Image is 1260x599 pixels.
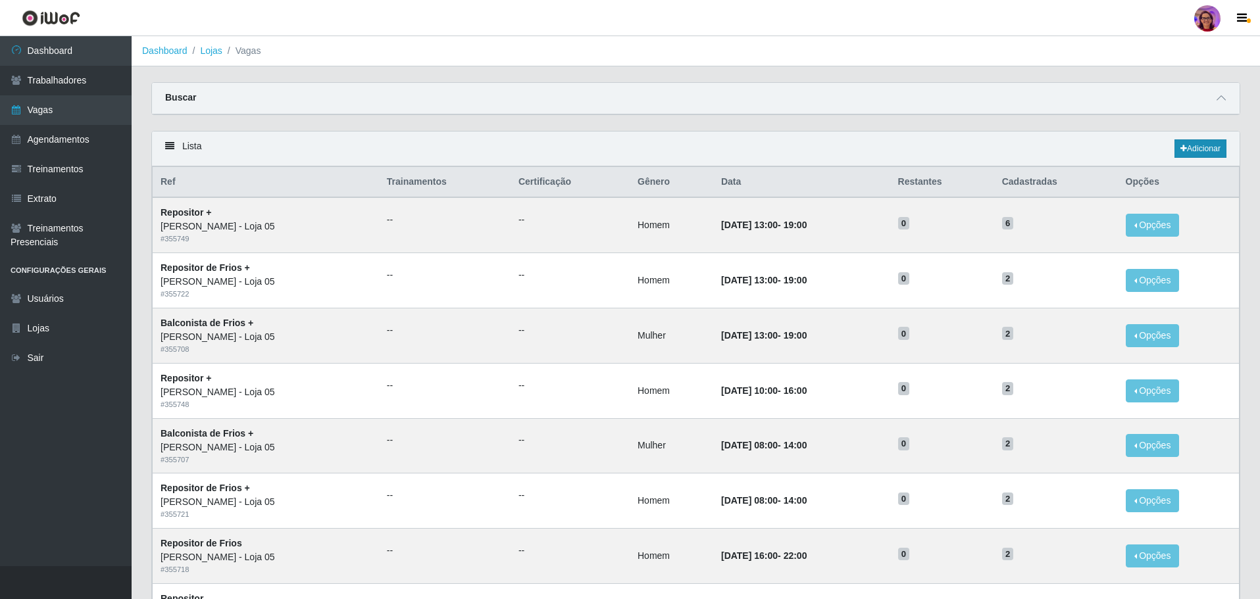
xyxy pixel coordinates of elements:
time: [DATE] 08:00 [721,495,778,506]
time: 14:00 [784,440,807,450]
span: 0 [898,492,910,506]
span: 2 [1002,327,1014,340]
a: Adicionar [1174,139,1226,158]
time: [DATE] 13:00 [721,220,778,230]
span: 0 [898,272,910,285]
strong: Balconista de Frios + [161,318,253,328]
td: Mulher [630,418,713,473]
nav: breadcrumb [132,36,1260,66]
td: Homem [630,473,713,529]
li: Vagas [222,44,261,58]
th: Ref [153,167,379,198]
div: [PERSON_NAME] - Loja 05 [161,385,371,399]
span: 0 [898,327,910,340]
button: Opções [1126,269,1180,292]
span: 0 [898,548,910,561]
strong: Repositor de Frios + [161,483,250,493]
strong: - [721,440,807,450]
div: [PERSON_NAME] - Loja 05 [161,441,371,454]
time: 19:00 [784,220,807,230]
div: # 355749 [161,233,371,245]
time: 19:00 [784,275,807,285]
th: Opções [1118,167,1240,198]
td: Homem [630,363,713,418]
div: # 355708 [161,344,371,355]
time: 22:00 [784,550,807,561]
button: Opções [1126,214,1180,237]
span: 0 [898,382,910,395]
a: Dashboard [142,45,188,56]
ul: -- [387,323,503,337]
div: [PERSON_NAME] - Loja 05 [161,550,371,564]
strong: - [721,385,807,396]
div: # 355722 [161,289,371,300]
a: Lojas [200,45,222,56]
button: Opções [1126,379,1180,402]
time: 14:00 [784,495,807,506]
time: 16:00 [784,385,807,396]
strong: Repositor de Frios [161,538,242,548]
strong: Repositor de Frios + [161,262,250,273]
strong: Buscar [165,92,196,103]
div: [PERSON_NAME] - Loja 05 [161,220,371,233]
ul: -- [387,544,503,558]
button: Opções [1126,324,1180,347]
ul: -- [387,268,503,282]
ul: -- [387,379,503,393]
strong: - [721,550,807,561]
span: 0 [898,217,910,230]
ul: -- [518,379,622,393]
span: 0 [898,437,910,450]
th: Trainamentos [379,167,511,198]
strong: - [721,495,807,506]
button: Opções [1126,544,1180,567]
strong: Repositor + [161,373,211,383]
div: Lista [152,132,1240,166]
div: [PERSON_NAME] - Loja 05 [161,330,371,344]
ul: -- [387,433,503,447]
ul: -- [518,489,622,502]
strong: - [721,220,807,230]
div: # 355721 [161,509,371,520]
span: 2 [1002,548,1014,561]
span: 6 [1002,217,1014,230]
time: [DATE] 16:00 [721,550,778,561]
time: [DATE] 08:00 [721,440,778,450]
div: [PERSON_NAME] - Loja 05 [161,275,371,289]
strong: - [721,275,807,285]
span: 2 [1002,272,1014,285]
ul: -- [518,544,622,558]
time: [DATE] 10:00 [721,385,778,396]
span: 2 [1002,492,1014,506]
time: [DATE] 13:00 [721,330,778,341]
time: 19:00 [784,330,807,341]
th: Gênero [630,167,713,198]
button: Opções [1126,489,1180,512]
span: 2 [1002,437,1014,450]
ul: -- [387,213,503,227]
time: [DATE] 13:00 [721,275,778,285]
img: CoreUI Logo [22,10,80,26]
span: 2 [1002,382,1014,395]
div: # 355707 [161,454,371,466]
td: Mulher [630,308,713,363]
strong: Repositor + [161,207,211,218]
ul: -- [518,213,622,227]
th: Restantes [890,167,994,198]
div: # 355718 [161,564,371,575]
td: Homem [630,197,713,252]
td: Homem [630,529,713,584]
div: [PERSON_NAME] - Loja 05 [161,495,371,509]
th: Cadastradas [994,167,1118,198]
div: # 355748 [161,399,371,410]
ul: -- [518,433,622,447]
th: Certificação [511,167,630,198]
strong: Balconista de Frios + [161,428,253,439]
ul: -- [387,489,503,502]
button: Opções [1126,434,1180,457]
td: Homem [630,253,713,308]
ul: -- [518,268,622,282]
strong: - [721,330,807,341]
th: Data [713,167,890,198]
ul: -- [518,323,622,337]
